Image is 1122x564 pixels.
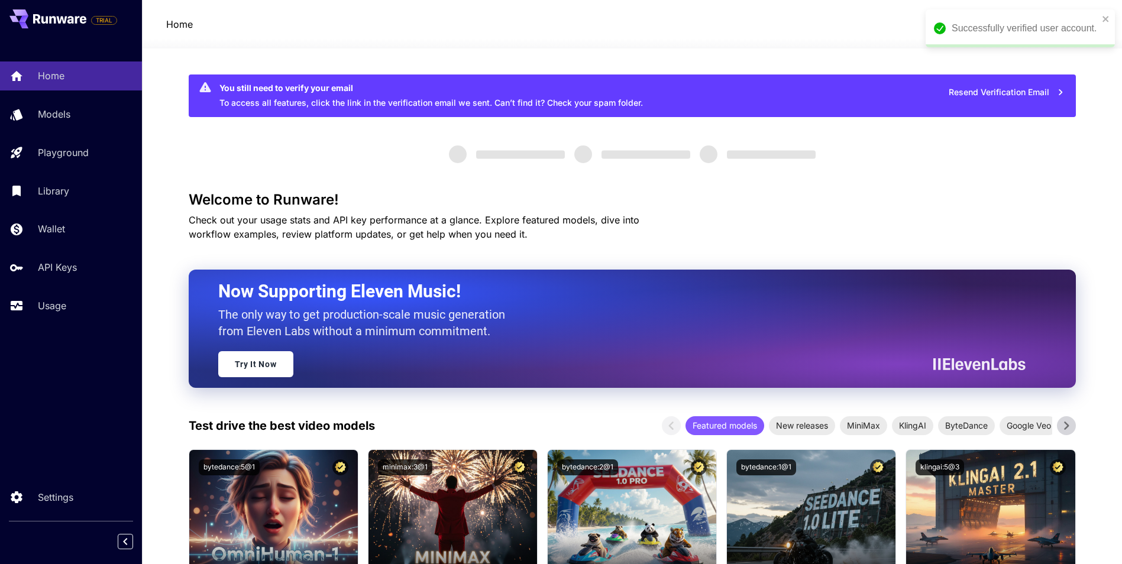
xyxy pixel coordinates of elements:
div: Featured models [686,416,764,435]
nav: breadcrumb [166,17,193,31]
span: MiniMax [840,419,887,432]
button: Certified Model – Vetted for best performance and includes a commercial license. [870,459,886,475]
button: Certified Model – Vetted for best performance and includes a commercial license. [1050,459,1066,475]
p: Home [38,69,64,83]
a: Home [166,17,193,31]
p: Usage [38,299,66,313]
p: Library [38,184,69,198]
button: bytedance:1@1 [736,459,796,475]
button: Certified Model – Vetted for best performance and includes a commercial license. [691,459,707,475]
div: You still need to verify your email [219,82,643,94]
h2: Now Supporting Eleven Music! [218,280,1017,303]
button: Certified Model – Vetted for best performance and includes a commercial license. [512,459,528,475]
span: Add your payment card to enable full platform functionality. [91,13,117,27]
div: ByteDance [938,416,995,435]
button: minimax:3@1 [378,459,432,475]
button: Resend Verification Email [942,80,1071,105]
span: KlingAI [892,419,933,432]
span: TRIAL [92,16,117,25]
p: API Keys [38,260,77,274]
div: Successfully verified user account. [952,21,1098,35]
span: Featured models [686,419,764,432]
a: Try It Now [218,351,293,377]
span: Google Veo [1000,419,1058,432]
button: bytedance:2@1 [557,459,618,475]
div: KlingAI [892,416,933,435]
span: Check out your usage stats and API key performance at a glance. Explore featured models, dive int... [189,214,639,240]
p: Wallet [38,222,65,236]
p: Models [38,107,70,121]
p: Test drive the best video models [189,417,375,435]
span: New releases [769,419,835,432]
div: MiniMax [840,416,887,435]
div: New releases [769,416,835,435]
p: The only way to get production-scale music generation from Eleven Labs without a minimum commitment. [218,306,514,339]
button: close [1102,14,1110,24]
div: Collapse sidebar [127,531,142,552]
div: To access all features, click the link in the verification email we sent. Can’t find it? Check yo... [219,78,643,114]
button: klingai:5@3 [916,459,964,475]
button: bytedance:5@1 [199,459,260,475]
div: Google Veo [1000,416,1058,435]
p: Playground [38,145,89,160]
button: Collapse sidebar [118,534,133,549]
p: Settings [38,490,73,504]
h3: Welcome to Runware! [189,192,1076,208]
span: ByteDance [938,419,995,432]
button: Certified Model – Vetted for best performance and includes a commercial license. [332,459,348,475]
